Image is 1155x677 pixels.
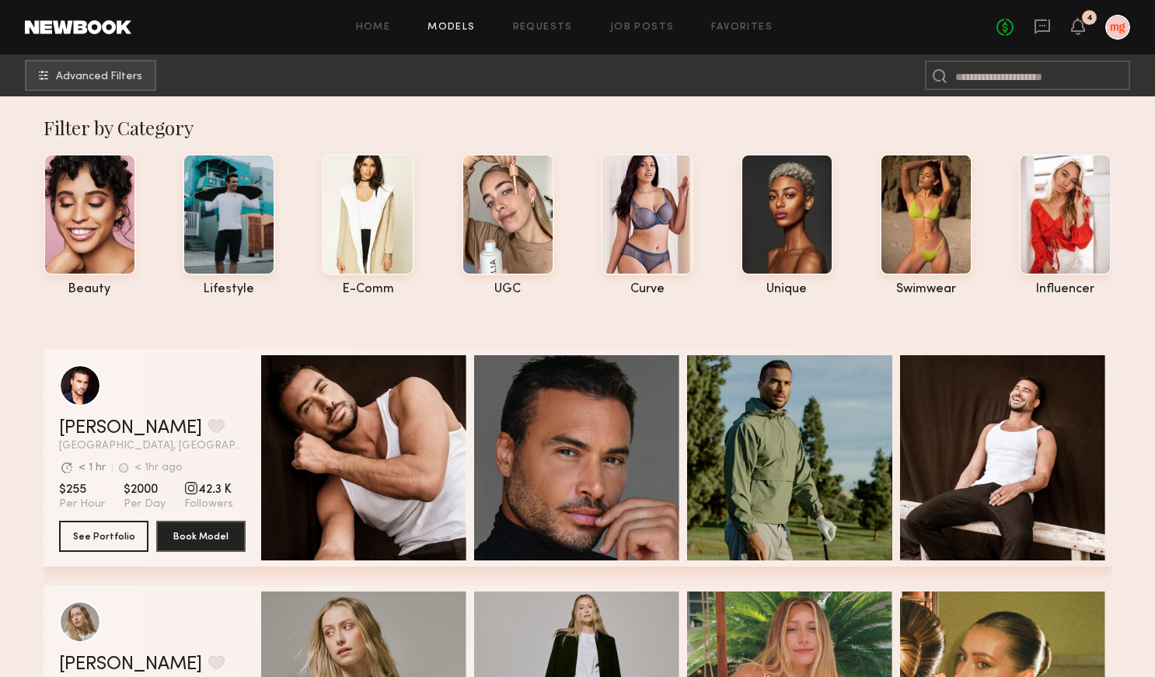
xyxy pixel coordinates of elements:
div: 4 [1087,14,1093,23]
a: [PERSON_NAME] [59,419,202,438]
a: Job Posts [610,23,675,33]
span: Advanced Filters [56,72,142,82]
span: Followers [184,497,233,511]
span: [GEOGRAPHIC_DATA], [GEOGRAPHIC_DATA] [59,441,246,452]
span: Per Hour [59,497,105,511]
a: Models [427,23,475,33]
div: curve [601,283,693,296]
button: Book Model [156,521,246,552]
a: Favorites [711,23,773,33]
div: influencer [1019,283,1111,296]
div: swimwear [880,283,972,296]
div: unique [741,283,833,296]
div: e-comm [322,283,414,296]
a: Home [356,23,391,33]
span: 42.3 K [184,482,233,497]
div: lifestyle [183,283,275,296]
div: UGC [462,283,554,296]
a: [PERSON_NAME] [59,655,202,674]
button: Advanced Filters [25,60,156,91]
span: Per Day [124,497,166,511]
div: < 1 hr [79,462,106,473]
div: beauty [44,283,136,296]
a: Requests [513,23,573,33]
div: Filter by Category [44,115,1112,140]
div: < 1hr ago [134,462,183,473]
span: $255 [59,482,105,497]
span: $2000 [124,482,166,497]
button: See Portfolio [59,521,148,552]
